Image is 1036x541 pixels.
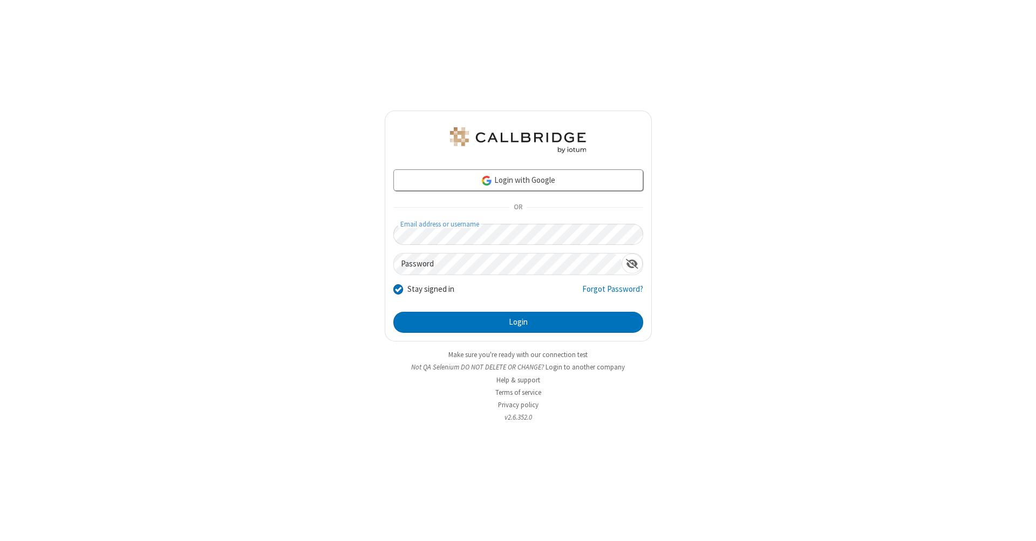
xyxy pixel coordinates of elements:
a: Make sure you're ready with our connection test [448,350,588,359]
a: Help & support [496,375,540,385]
input: Email address or username [393,224,643,245]
a: Login with Google [393,169,643,191]
a: Terms of service [495,388,541,397]
span: OR [509,200,527,215]
input: Password [394,254,622,275]
img: QA Selenium DO NOT DELETE OR CHANGE [448,127,588,153]
img: google-icon.png [481,175,493,187]
a: Privacy policy [498,400,539,409]
button: Login [393,312,643,333]
a: Forgot Password? [582,283,643,304]
li: Not QA Selenium DO NOT DELETE OR CHANGE? [385,362,652,372]
button: Login to another company [546,362,625,372]
div: Show password [622,254,643,273]
li: v2.6.352.0 [385,412,652,422]
label: Stay signed in [407,283,454,296]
